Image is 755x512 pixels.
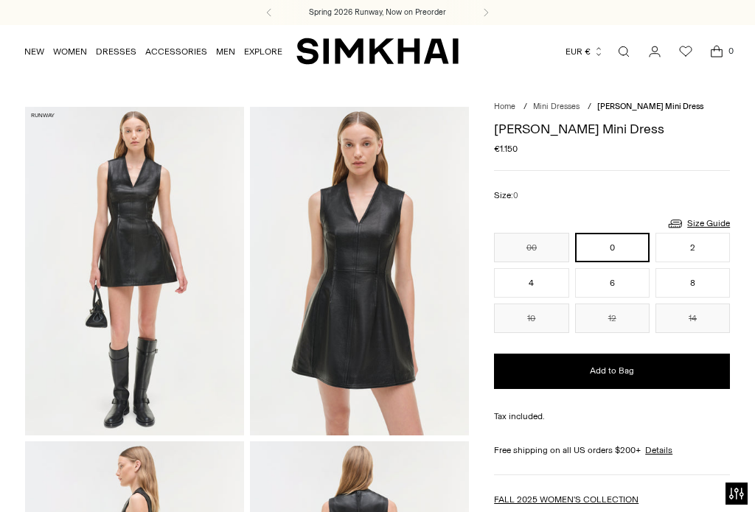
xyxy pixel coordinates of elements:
button: 00 [494,233,568,262]
div: Free shipping on all US orders $200+ [494,443,730,457]
div: / [523,101,527,113]
button: 12 [575,304,650,333]
a: Mini Dresses [533,102,580,111]
a: Wishlist [671,37,700,66]
a: Size Guide [667,214,730,233]
a: Spring 2026 Runway, Now on Preorder [309,7,446,18]
button: 2 [655,233,730,262]
span: [PERSON_NAME] Mini Dress [597,102,703,111]
button: 4 [494,268,568,298]
a: ACCESSORIES [145,35,207,68]
a: Details [645,443,672,457]
h1: [PERSON_NAME] Mini Dress [494,122,730,136]
label: Size: [494,189,518,203]
span: 0 [513,191,518,200]
a: NEW [24,35,44,68]
nav: breadcrumbs [494,101,730,113]
button: 14 [655,304,730,333]
a: EXPLORE [244,35,282,68]
img: Juliette Leather Mini Dress [25,107,244,435]
img: Juliette Leather Mini Dress [250,107,469,435]
div: Tax included. [494,410,730,423]
a: DRESSES [96,35,136,68]
button: Add to Bag [494,354,730,389]
span: 0 [724,44,737,57]
button: 10 [494,304,568,333]
a: Open cart modal [702,37,731,66]
button: 0 [575,233,650,262]
span: Add to Bag [590,365,634,377]
button: 8 [655,268,730,298]
a: Go to the account page [640,37,669,66]
span: €1.150 [494,142,518,155]
a: MEN [216,35,235,68]
a: WOMEN [53,35,87,68]
a: Home [494,102,515,111]
a: FALL 2025 WOMEN'S COLLECTION [494,494,639,505]
div: / [588,101,591,113]
a: Open search modal [609,37,639,66]
a: SIMKHAI [296,37,459,66]
button: 6 [575,268,650,298]
button: EUR € [566,35,604,68]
